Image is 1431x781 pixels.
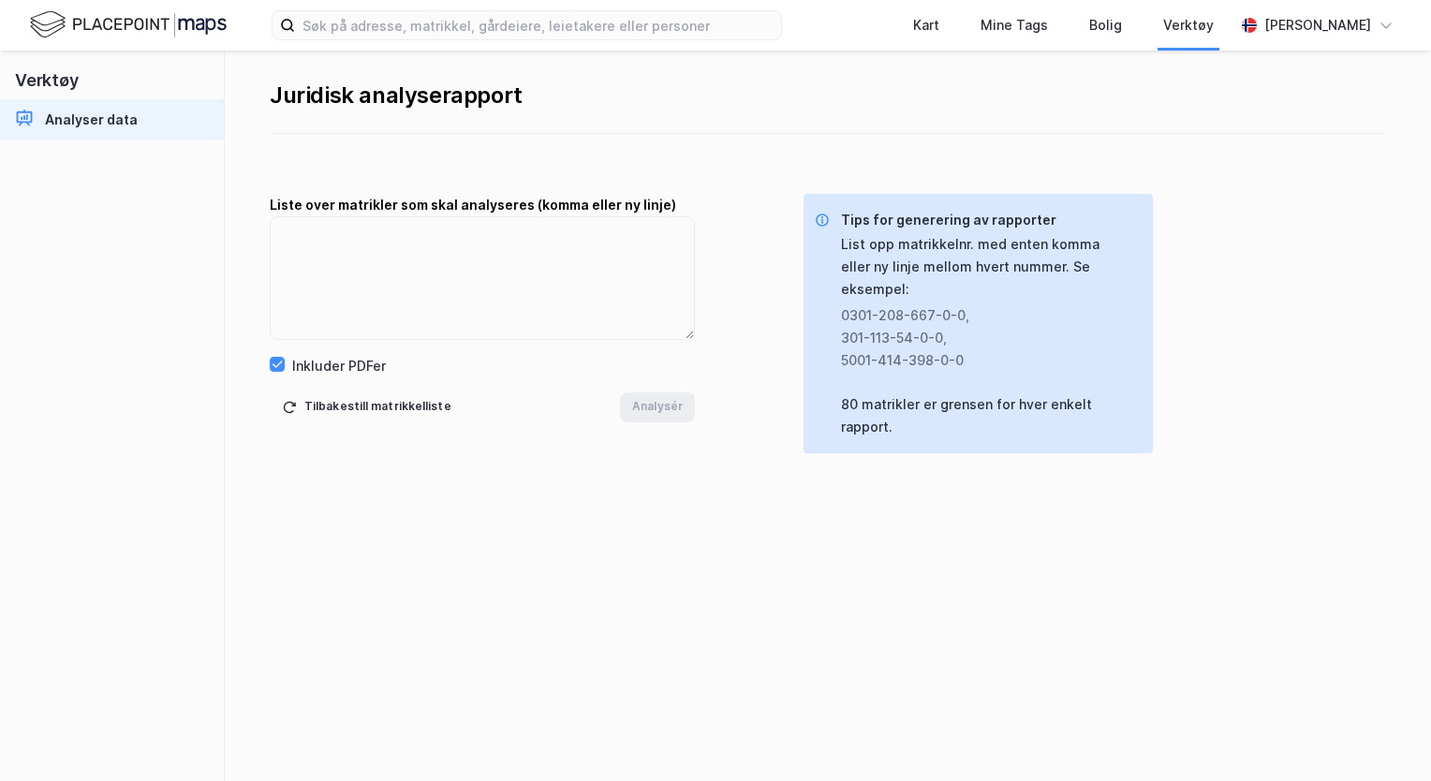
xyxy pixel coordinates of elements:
[841,209,1138,231] div: Tips for generering av rapporter
[841,233,1138,438] div: List opp matrikkelnr. med enten komma eller ny linje mellom hvert nummer. Se eksempel: 80 matrikl...
[1337,691,1431,781] div: Kontrollprogram for chat
[1264,14,1371,37] div: [PERSON_NAME]
[292,355,386,377] div: Inkluder PDFer
[841,304,1123,327] div: 0301-208-667-0-0 ,
[270,81,1386,111] div: Juridisk analyserapport
[981,14,1048,37] div: Mine Tags
[295,11,781,39] input: Søk på adresse, matrikkel, gårdeiere, leietakere eller personer
[270,392,464,422] button: Tilbakestill matrikkelliste
[1337,691,1431,781] iframe: Chat Widget
[913,14,939,37] div: Kart
[30,8,227,41] img: logo.f888ab2527a4732fd821a326f86c7f29.svg
[841,327,1123,349] div: 301-113-54-0-0 ,
[1163,14,1214,37] div: Verktøy
[45,109,138,131] div: Analyser data
[270,194,695,216] div: Liste over matrikler som skal analyseres (komma eller ny linje)
[841,349,1123,372] div: 5001-414-398-0-0
[1089,14,1122,37] div: Bolig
